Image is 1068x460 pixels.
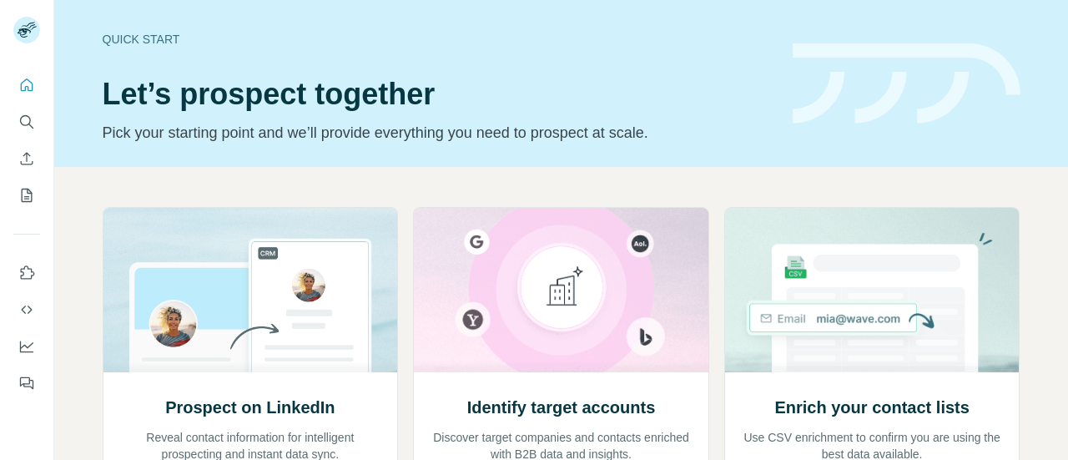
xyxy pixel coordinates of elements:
img: Prospect on LinkedIn [103,208,399,372]
button: My lists [13,180,40,210]
h2: Prospect on LinkedIn [165,396,335,419]
button: Use Surfe on LinkedIn [13,258,40,288]
img: Enrich your contact lists [724,208,1020,372]
button: Search [13,107,40,137]
h2: Identify target accounts [467,396,656,419]
div: Quick start [103,31,773,48]
p: Pick your starting point and we’ll provide everything you need to prospect at scale. [103,121,773,144]
button: Enrich CSV [13,144,40,174]
button: Use Surfe API [13,295,40,325]
h1: Let’s prospect together [103,78,773,111]
button: Quick start [13,70,40,100]
button: Feedback [13,368,40,398]
img: banner [793,43,1020,124]
img: Identify target accounts [413,208,709,372]
button: Dashboard [13,331,40,361]
h2: Enrich your contact lists [774,396,969,419]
